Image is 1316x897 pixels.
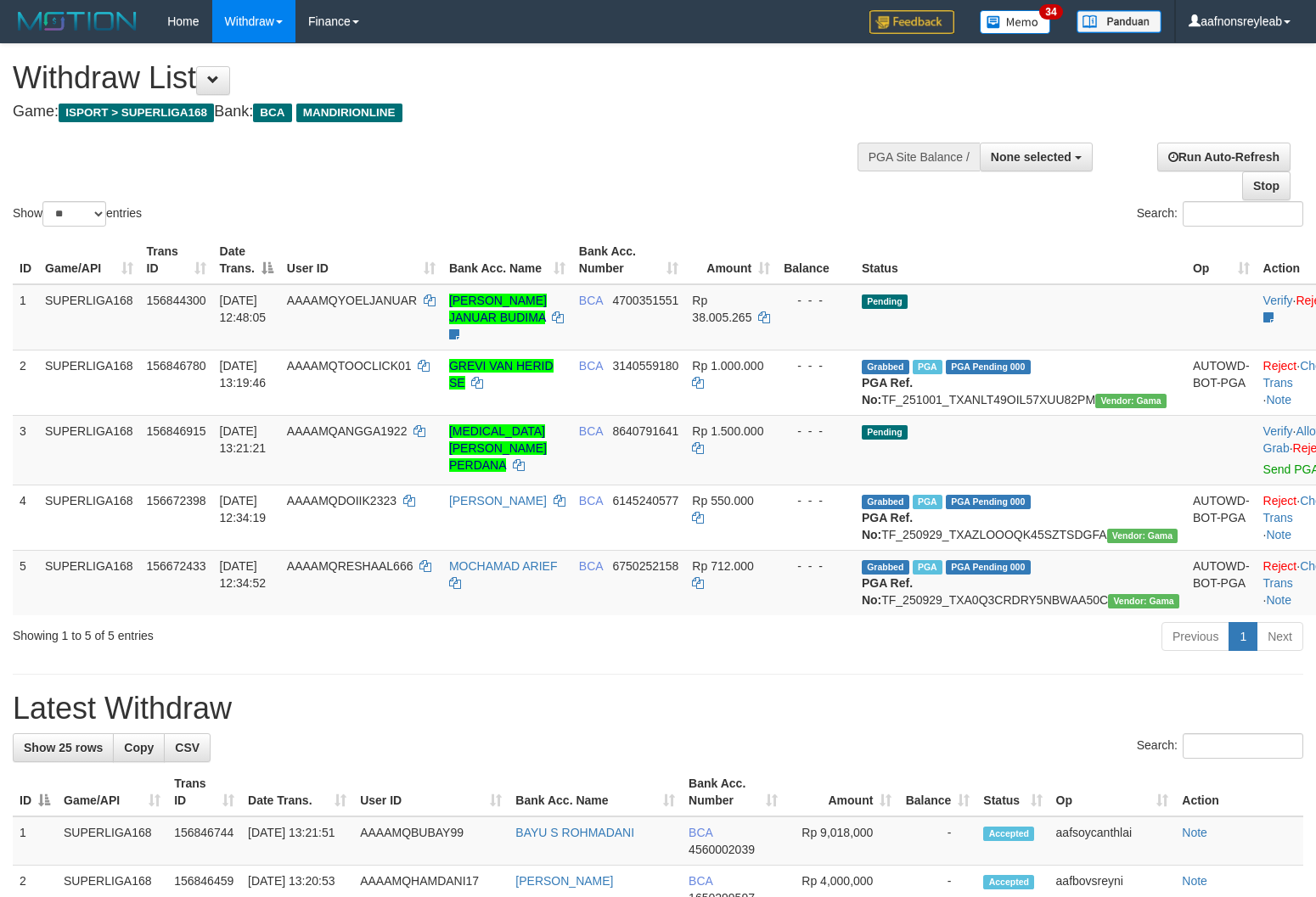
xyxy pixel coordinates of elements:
[898,768,976,816] th: Balance: activate to sort column ascending
[13,768,57,816] th: ID: activate to sort column descending
[449,359,554,390] a: GREVI VAN HERID SE
[1263,559,1297,573] a: Reject
[1186,550,1257,615] td: AUTOWD-BOT-PGA
[980,10,1051,34] img: Button%20Memo.svg
[24,741,103,754] span: Show 25 rows
[38,485,140,550] td: SUPERLIGA168
[220,424,267,455] span: [DATE] 13:21:21
[147,559,206,573] span: 156672433
[13,350,38,415] td: 2
[13,61,860,95] h1: Withdraw List
[692,494,753,507] span: Rp 550.000
[147,494,206,507] span: 156672398
[1183,733,1303,759] input: Search:
[980,143,1093,171] button: None selected
[38,284,140,350] td: SUPERLIGA168
[1182,826,1207,839] a: Note
[579,559,603,573] span: BCA
[612,424,678,438] span: Copy 8640791641 to clipboard
[113,733,165,762] a: Copy
[13,816,57,866] td: 1
[13,8,142,34] img: MOTION_logo.png
[213,236,280,284] th: Date Trans.: activate to sort column descending
[38,236,140,284] th: Game/API: activate to sort column ascending
[13,104,860,121] h4: Game: Bank:
[777,236,855,284] th: Balance
[13,236,38,284] th: ID
[175,741,200,754] span: CSV
[59,104,214,122] span: ISPORT > SUPERLIGA168
[449,494,547,507] a: [PERSON_NAME]
[287,424,408,438] span: AAAAMQANGGA1922
[685,236,777,284] th: Amount: activate to sort column ascending
[13,201,142,227] label: Show entries
[682,768,785,816] th: Bank Acc. Number: activate to sort column ascending
[164,733,211,762] a: CSV
[13,284,38,350] td: 1
[220,559,267,590] span: [DATE] 12:34:52
[862,495,909,509] span: Grabbed
[862,376,913,406] b: PGA Ref. No:
[449,559,558,573] a: MOCHAMAD ARIEF
[862,360,909,374] span: Grabbed
[976,768,1049,816] th: Status: activate to sort column ascending
[57,768,167,816] th: Game/API: activate to sort column ascending
[241,768,353,816] th: Date Trans.: activate to sort column ascending
[862,511,913,541] b: PGA Ref. No:
[784,492,848,509] div: - - -
[287,494,396,507] span: AAAAMQDOIIK2323
[220,294,267,324] span: [DATE] 12:48:05
[38,550,140,615] td: SUPERLIGA168
[612,494,678,507] span: Copy 6145240577 to clipboard
[692,559,753,573] span: Rp 712.000
[13,692,1303,726] h1: Latest Withdraw
[1137,201,1303,227] label: Search:
[855,485,1186,550] td: TF_250929_TXAZLOOOQK45SZTSDGFA
[862,294,908,309] span: Pending
[147,424,206,438] span: 156846915
[612,294,678,307] span: Copy 4700351551 to clipboard
[1049,768,1176,816] th: Op: activate to sort column ascending
[1077,10,1161,33] img: panduan.png
[855,236,1186,284] th: Status
[167,816,241,866] td: 156846744
[515,826,634,839] a: BAYU S ROHMADANI
[253,104,291,122] span: BCA
[913,360,942,374] span: Marked by aafsoycanthlai
[1266,528,1291,541] a: Note
[689,826,712,839] span: BCA
[862,425,908,440] span: Pending
[1095,394,1167,408] span: Vendor URL: https://trx31.1velocity.biz
[1266,393,1291,406] a: Note
[579,424,603,438] span: BCA
[579,494,603,507] span: BCA
[13,415,38,485] td: 3
[1186,350,1257,415] td: AUTOWD-BOT-PGA
[449,424,547,472] a: [MEDICAL_DATA][PERSON_NAME] PERDANA
[13,550,38,615] td: 5
[692,424,763,438] span: Rp 1.500.000
[509,768,682,816] th: Bank Acc. Name: activate to sort column ascending
[1186,236,1257,284] th: Op: activate to sort column ascending
[1257,622,1303,651] a: Next
[579,359,603,373] span: BCA
[287,359,412,373] span: AAAAMQTOOCLICK01
[167,768,241,816] th: Trans ID: activate to sort column ascending
[140,236,213,284] th: Trans ID: activate to sort column ascending
[612,359,678,373] span: Copy 3140559180 to clipboard
[296,104,402,122] span: MANDIRIONLINE
[946,360,1031,374] span: PGA Pending
[13,733,114,762] a: Show 25 rows
[784,357,848,374] div: - - -
[784,423,848,440] div: - - -
[913,560,942,575] span: Marked by aafsoycanthlai
[1229,622,1257,651] a: 1
[579,294,603,307] span: BCA
[1266,593,1291,607] a: Note
[689,843,755,856] span: Copy 4560002039 to clipboard
[287,294,417,307] span: AAAAMQYOELJANUAR
[983,827,1034,841] span: Accepted
[1263,294,1293,307] a: Verify
[869,10,954,34] img: Feedback.jpg
[785,768,899,816] th: Amount: activate to sort column ascending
